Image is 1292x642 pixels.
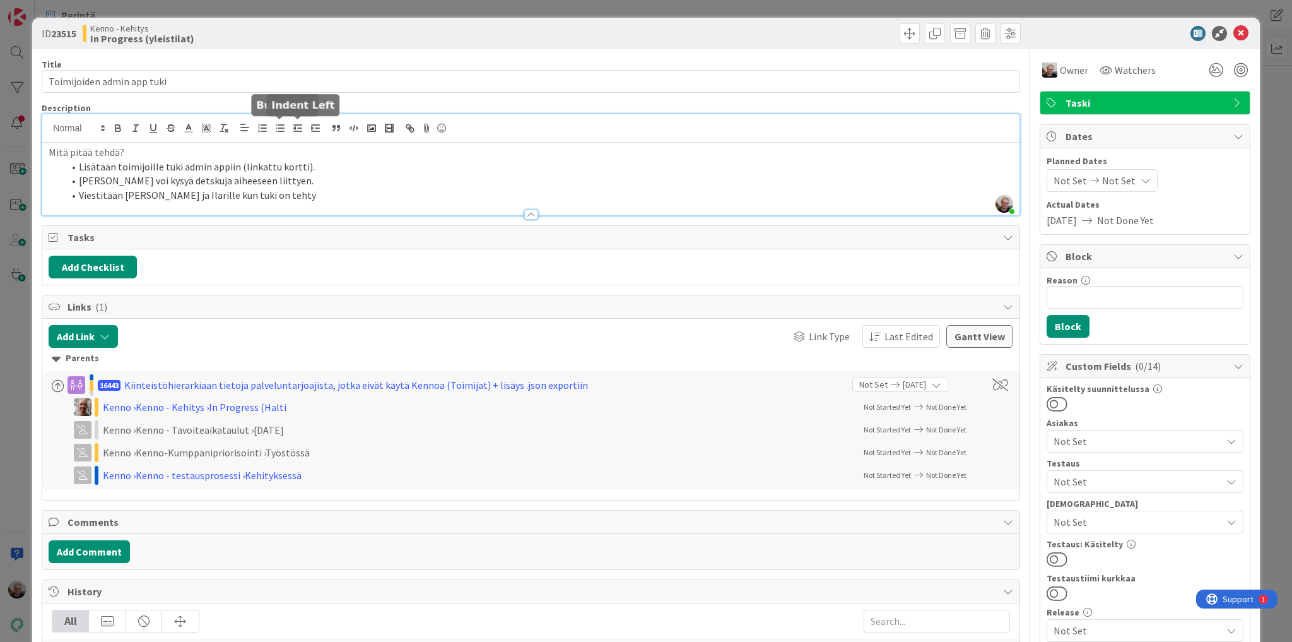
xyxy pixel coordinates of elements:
[1102,173,1136,188] span: Not Set
[903,378,926,391] span: [DATE]
[1042,62,1057,78] img: JH
[1060,62,1088,78] span: Owner
[995,195,1013,213] img: p6a4HZyo4Mr4c9ktn731l0qbKXGT4cnd.jpg
[103,468,431,483] div: Kenno › Kenno - testausprosessi › Kehityksessä
[42,59,62,70] label: Title
[103,445,431,460] div: Kenno › Kenno-Kumppanipriorisointi › Työstössä
[1047,198,1243,211] span: Actual Dates
[64,160,1013,174] li: Lisätään toimijoille tuki admin appiin (linkattu kortti).
[1047,315,1089,338] button: Block
[1047,459,1243,468] div: Testaus
[946,325,1013,348] button: Gantt View
[49,325,118,348] button: Add Link
[1047,384,1243,393] div: Käsitelty suunnittelussa
[49,540,130,563] button: Add Comment
[42,102,91,114] span: Description
[1047,275,1078,286] label: Reason
[859,378,888,391] span: Not Set
[1135,360,1161,372] span: ( 0/14 )
[124,377,588,393] div: Kiinteistöhierarkiaan tietoja palveluntarjoajista, jotka eivät käytä Kennoa (Toimijat) + lisäys ....
[884,329,933,344] span: Last Edited
[98,380,120,391] span: 16443
[864,425,911,434] span: Not Started Yet
[68,514,997,530] span: Comments
[1054,474,1221,489] span: Not Set
[1047,155,1243,168] span: Planned Dates
[52,352,1010,366] div: Parents
[1066,129,1227,144] span: Dates
[1047,419,1243,427] div: Asiakas
[1054,173,1087,188] span: Not Set
[1047,499,1243,508] div: [DEMOGRAPHIC_DATA]
[68,299,997,314] span: Links
[103,422,431,437] div: Kenno › Kenno - Tavoiteaikataulut › [DATE]
[862,325,940,348] button: Last Edited
[809,329,850,344] span: Link Type
[864,402,911,412] span: Not Started Yet
[52,610,89,632] div: All
[1047,213,1077,228] span: [DATE]
[1066,359,1227,374] span: Custom Fields
[1054,434,1221,449] span: Not Set
[42,70,1020,93] input: type card name here...
[66,5,69,15] div: 1
[68,584,997,599] span: History
[926,402,966,412] span: Not Done Yet
[256,99,314,111] h5: Bullet List
[49,256,137,278] button: Add Checklist
[26,2,57,17] span: Support
[926,470,966,480] span: Not Done Yet
[1066,95,1227,110] span: Taski
[42,26,76,41] span: ID
[90,33,194,44] b: In Progress (yleistilat)
[1115,62,1156,78] span: Watchers
[926,448,966,457] span: Not Done Yet
[271,99,334,111] h5: Indent Left
[1054,514,1221,530] span: Not Set
[90,23,194,33] span: Kenno - Kehitys
[64,188,1013,203] li: Viestitään [PERSON_NAME] ja Ilarille kun tuki on tehty
[864,448,911,457] span: Not Started Yet
[864,610,1010,633] input: Search...
[95,300,107,313] span: ( 1 )
[864,470,911,480] span: Not Started Yet
[1047,574,1243,583] div: Testaustiimi kurkkaa
[49,145,1013,160] p: Mitä pitää tehdä?
[64,174,1013,188] li: [PERSON_NAME] voi kysyä detskuja aiheeseen liittyen.
[1047,540,1243,549] div: Testaus: Käsitelty
[1066,249,1227,264] span: Block
[1054,623,1221,638] span: Not Set
[74,398,91,416] img: VH
[103,400,431,415] div: Kenno › Kenno - Kehitys › In Progress (Halti
[1047,608,1243,617] div: Release
[68,230,997,245] span: Tasks
[1097,213,1154,228] span: Not Done Yet
[926,425,966,434] span: Not Done Yet
[51,27,76,40] b: 23515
